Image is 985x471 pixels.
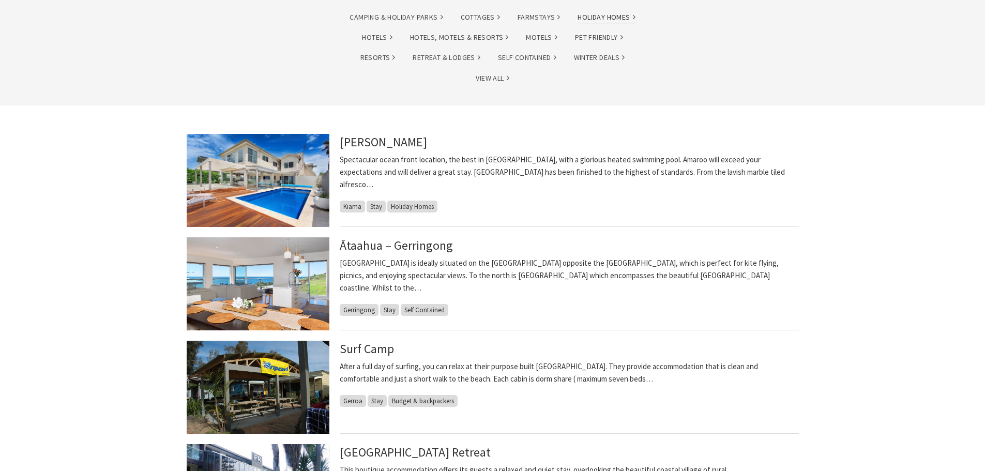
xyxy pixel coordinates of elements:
a: Motels [526,32,557,43]
a: View All [476,72,509,84]
span: Stay [380,304,399,316]
span: Budget & backpackers [388,395,458,407]
span: Stay [368,395,387,407]
a: Hotels, Motels & Resorts [410,32,509,43]
span: Holiday Homes [387,201,437,212]
span: Self Contained [401,304,448,316]
span: Stay [367,201,386,212]
a: Retreat & Lodges [413,52,480,64]
a: Winter Deals [574,52,625,64]
span: Kiama [340,201,365,212]
p: After a full day of surfing, you can relax at their purpose built [GEOGRAPHIC_DATA]. They provide... [340,360,799,385]
a: Cottages [461,11,500,23]
a: Ātaahua – Gerringong [340,237,453,253]
a: Surf Camp [340,341,394,357]
a: Self Contained [498,52,556,64]
a: Holiday Homes [578,11,635,23]
span: Gerringong [340,304,378,316]
p: Spectacular ocean front location, the best in [GEOGRAPHIC_DATA], with a glorious heated swimming ... [340,154,799,191]
a: Camping & Holiday Parks [350,11,443,23]
p: [GEOGRAPHIC_DATA] is ideally situated on the [GEOGRAPHIC_DATA] opposite the [GEOGRAPHIC_DATA], wh... [340,257,799,294]
a: Hotels [362,32,392,43]
a: [PERSON_NAME] [340,134,427,150]
img: Surf Camp Common Area [187,341,329,434]
a: Farmstays [518,11,560,23]
a: [GEOGRAPHIC_DATA] Retreat [340,444,491,460]
a: Resorts [360,52,396,64]
span: Gerroa [340,395,366,407]
a: Pet Friendly [575,32,623,43]
img: Heated Pool [187,134,329,227]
